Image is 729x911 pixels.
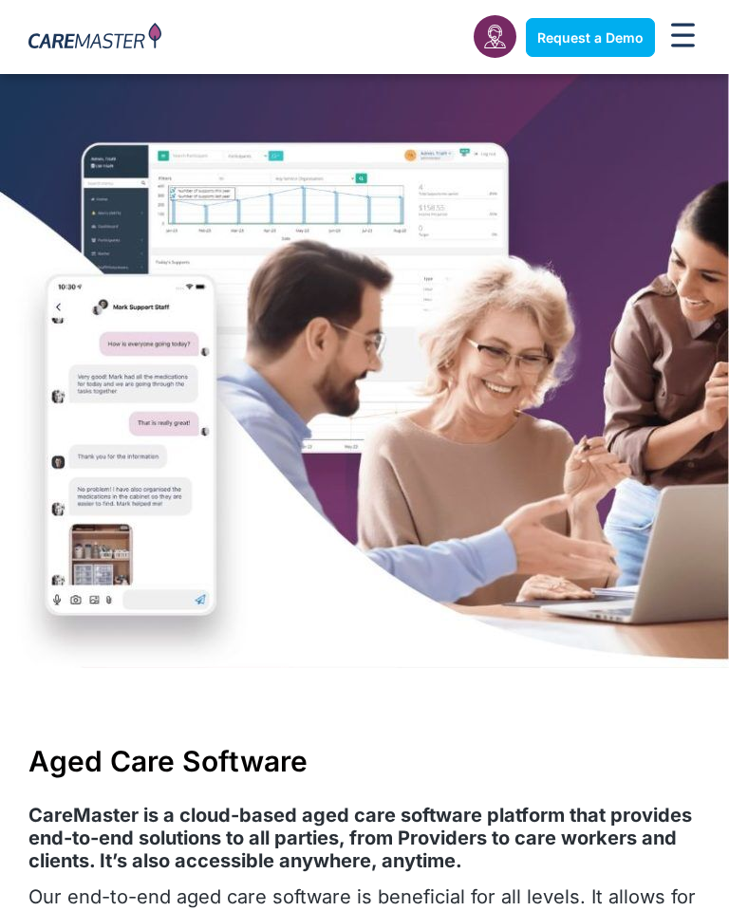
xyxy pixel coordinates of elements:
[28,804,692,872] strong: CareMaster is a cloud-based aged care software platform that provides end-to-end solutions to all...
[526,18,655,57] a: Request a Demo
[664,17,701,58] div: Menu Toggle
[28,23,161,52] img: CareMaster Logo
[537,29,644,46] span: Request a Demo
[28,744,701,778] h1: Aged Care Software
